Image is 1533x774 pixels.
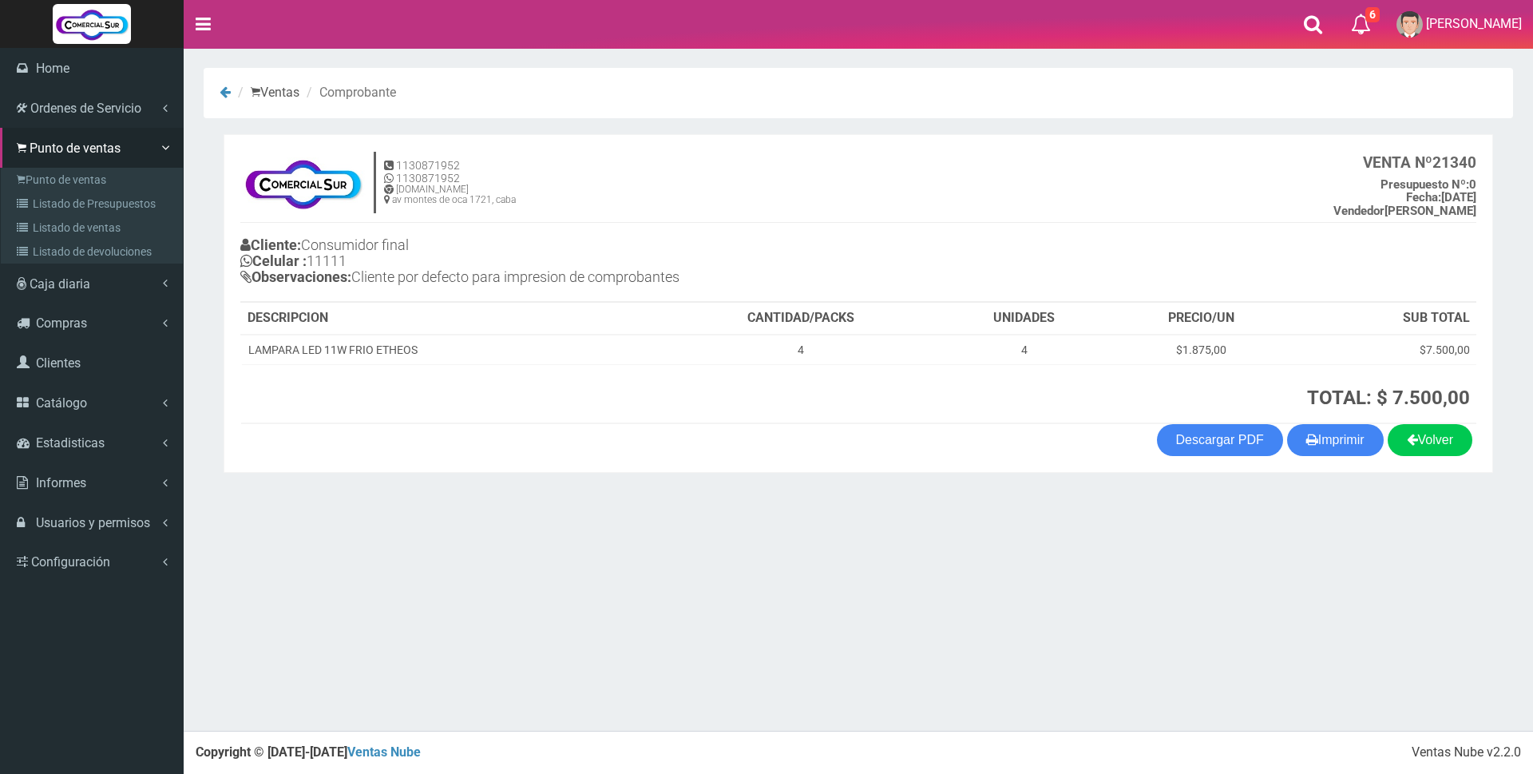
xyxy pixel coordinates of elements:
strong: Copyright © [DATE]-[DATE] [196,744,421,760]
a: Listado de devoluciones [5,240,183,264]
a: Listado de Presupuestos [5,192,183,216]
span: Configuración [31,554,110,570]
a: Listado de ventas [5,216,183,240]
td: 4 [663,335,939,365]
b: Celular : [240,252,307,269]
strong: Fecha: [1406,190,1441,204]
button: Imprimir [1287,424,1384,456]
b: 0 [1380,177,1476,192]
th: PRECIO/UN [1110,303,1292,335]
b: Cliente: [240,236,301,253]
span: Catálogo [36,395,87,411]
img: Logo grande [53,4,131,44]
h5: 1130871952 1130871952 [384,160,516,185]
strong: Presupuesto Nº: [1380,177,1469,192]
h4: Consumidor final 11111 Cliente por defecto para impresion de comprobantes [240,233,858,292]
td: LAMPARA LED 11W FRIO ETHEOS [241,335,663,365]
span: 6 [1365,7,1380,22]
span: [PERSON_NAME] [1426,16,1522,31]
span: Caja diaria [30,276,90,292]
b: 21340 [1363,153,1476,172]
b: [DATE] [1406,190,1476,204]
th: SUB TOTAL [1292,303,1476,335]
span: Clientes [36,355,81,371]
a: Ventas Nube [347,744,421,760]
strong: TOTAL: $ 7.500,00 [1307,387,1470,409]
img: f695dc5f3a855ddc19300c990e0c55a2.jpg [240,151,366,215]
a: Volver [1388,424,1472,456]
b: [PERSON_NAME] [1333,204,1476,218]
span: Ordenes de Servicio [30,101,141,116]
img: User Image [1396,11,1423,38]
span: Informes [36,475,86,490]
div: Ventas Nube v2.2.0 [1412,744,1521,762]
td: $7.500,00 [1292,335,1476,365]
li: Ventas [234,84,299,102]
th: DESCRIPCION [241,303,663,335]
li: Comprobante [303,84,396,102]
span: Compras [36,316,87,331]
td: $1.875,00 [1110,335,1292,365]
a: Descargar PDF [1157,424,1283,456]
h6: [DOMAIN_NAME] av montes de oca 1721, caba [384,185,516,205]
span: Usuarios y permisos [36,515,150,530]
span: Home [36,61,69,76]
b: Observaciones: [240,268,351,285]
th: UNIDADES [939,303,1110,335]
a: Punto de ventas [5,168,183,192]
strong: VENTA Nº [1363,153,1432,172]
span: Estadisticas [36,435,105,451]
strong: Vendedor [1333,204,1384,218]
th: CANTIDAD/PACKS [663,303,939,335]
td: 4 [939,335,1110,365]
span: Punto de ventas [30,141,121,156]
